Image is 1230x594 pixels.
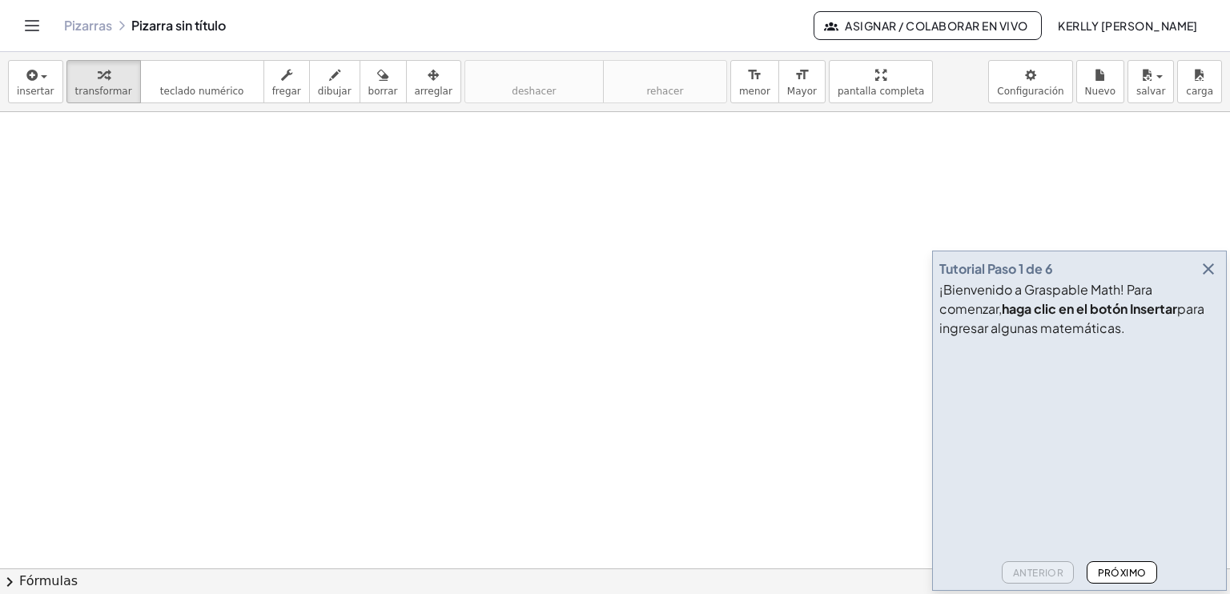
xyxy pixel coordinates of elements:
[19,572,78,591] font: Fórmulas
[464,60,604,103] button: deshacerdeshacer
[829,60,934,103] button: pantalla completa
[64,18,112,34] a: Pizarras
[1002,300,1177,317] b: haga clic en el botón Insertar
[939,259,1053,279] div: Tutorial Paso 1 de 6
[730,60,779,103] button: format_sizemenor
[612,66,718,85] i: rehacer
[272,86,301,97] span: fregar
[368,86,398,97] span: borrar
[406,60,461,103] button: arreglar
[140,60,264,103] button: tecladoteclado numérico
[646,86,683,97] span: rehacer
[17,86,54,97] span: insertar
[309,60,360,103] button: dibujar
[1136,86,1165,97] span: salvar
[739,86,770,97] span: menor
[8,60,63,103] button: insertar
[1085,86,1115,97] span: Nuevo
[778,60,826,103] button: format_sizeMayor
[838,86,925,97] span: pantalla completa
[473,66,595,85] i: deshacer
[747,66,762,85] i: format_size
[160,86,244,97] span: teclado numérico
[360,60,407,103] button: borrar
[1177,60,1222,103] button: carga
[1127,60,1174,103] button: salvar
[415,86,452,97] span: arreglar
[939,281,1204,336] font: ¡Bienvenido a Graspable Math! Para comenzar, para ingresar algunas matemáticas.
[988,60,1072,103] button: Configuración
[1087,561,1156,584] button: Próximo
[997,86,1063,97] span: Configuración
[512,86,556,97] span: deshacer
[603,60,727,103] button: rehacerrehacer
[1045,11,1211,40] button: Kerlly [PERSON_NAME]
[794,66,810,85] i: format_size
[1058,18,1198,33] font: Kerlly [PERSON_NAME]
[149,66,255,85] i: teclado
[19,13,45,38] button: Alternar navegación
[318,86,352,97] span: dibujar
[263,60,310,103] button: fregar
[1076,60,1124,103] button: Nuevo
[66,60,141,103] button: transformar
[75,86,132,97] span: transformar
[1186,86,1213,97] span: carga
[845,18,1028,33] font: Asignar / Colaborar en vivo
[1097,567,1146,579] font: Próximo
[787,86,817,97] span: Mayor
[814,11,1042,40] button: Asignar / Colaborar en vivo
